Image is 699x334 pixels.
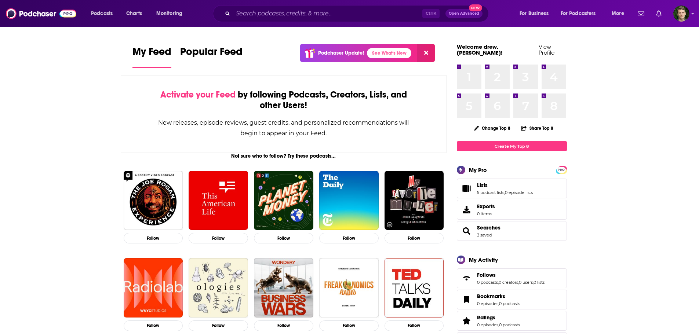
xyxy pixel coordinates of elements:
span: New [469,4,482,11]
button: Follow [319,320,379,331]
span: Ratings [477,314,495,321]
a: Show notifications dropdown [653,7,665,20]
p: Podchaser Update! [318,50,364,56]
a: Ratings [459,316,474,326]
a: PRO [557,167,566,172]
a: Exports [457,200,567,220]
img: User Profile [673,5,689,22]
a: 0 podcasts [499,301,520,306]
div: Search podcasts, credits, & more... [220,5,496,22]
a: Lists [459,183,474,194]
button: Follow [254,233,313,243]
div: Not sure who to follow? Try these podcasts... [121,153,447,159]
span: Lists [457,179,567,198]
button: open menu [514,8,558,19]
a: 0 podcasts [477,280,498,285]
a: Welcome drew.[PERSON_NAME]! [457,43,503,56]
span: Exports [477,203,495,210]
button: Change Top 8 [470,124,515,133]
span: Bookmarks [477,293,505,300]
a: Charts [121,8,146,19]
a: 0 episode lists [505,190,533,195]
a: 0 lists [534,280,545,285]
img: The Daily [319,171,379,230]
span: , [504,190,505,195]
button: open menu [556,8,607,19]
img: My Favorite Murder with Karen Kilgariff and Georgia Hardstark [385,171,444,230]
span: Searches [457,221,567,241]
a: Follows [459,273,474,283]
span: Podcasts [91,8,113,19]
img: TED Talks Daily [385,258,444,318]
img: Planet Money [254,171,313,230]
img: Podchaser - Follow, Share and Rate Podcasts [6,7,76,21]
span: Charts [126,8,142,19]
button: Open AdvancedNew [445,9,483,18]
a: 0 episodes [477,301,498,306]
span: , [518,280,519,285]
button: Follow [124,233,183,243]
a: Popular Feed [180,45,243,68]
button: Follow [385,233,444,243]
span: , [498,301,499,306]
a: See What's New [367,48,411,58]
a: 0 creators [499,280,518,285]
button: Follow [385,320,444,331]
span: Logged in as drew.kilman [673,5,689,22]
span: Open Advanced [449,12,479,15]
span: Activate your Feed [160,89,236,100]
span: Ctrl K [422,9,440,18]
div: New releases, episode reviews, guest credits, and personalized recommendations will begin to appe... [158,117,410,139]
span: Exports [459,205,474,215]
a: Show notifications dropdown [635,7,647,20]
a: Searches [459,226,474,236]
img: Freakonomics Radio [319,258,379,318]
a: Bookmarks [477,293,520,300]
a: Create My Top 8 [457,141,567,151]
span: Searches [477,224,500,231]
button: Show profile menu [673,5,689,22]
img: Business Wars [254,258,313,318]
button: Follow [189,320,248,331]
span: Popular Feed [180,45,243,62]
a: 0 episodes [477,322,498,327]
a: Follows [477,272,545,278]
a: Lists [477,182,533,188]
span: Bookmarks [457,290,567,309]
span: 0 items [477,211,495,216]
div: My Activity [469,256,498,263]
a: 0 podcasts [499,322,520,327]
span: For Business [520,8,549,19]
button: open menu [607,8,633,19]
img: The Joe Rogan Experience [124,171,183,230]
span: Follows [457,268,567,288]
button: Follow [254,320,313,331]
a: Ratings [477,314,520,321]
span: , [498,280,499,285]
button: open menu [86,8,122,19]
a: 0 users [519,280,533,285]
button: open menu [151,8,192,19]
a: View Profile [539,43,554,56]
span: Ratings [457,311,567,331]
span: PRO [557,167,566,173]
button: Share Top 8 [521,121,554,135]
img: Radiolab [124,258,183,318]
a: My Feed [132,45,171,68]
a: Bookmarks [459,294,474,305]
a: 3 saved [477,232,492,238]
div: My Pro [469,166,487,173]
img: Ologies with Alie Ward [189,258,248,318]
span: More [612,8,624,19]
span: My Feed [132,45,171,62]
